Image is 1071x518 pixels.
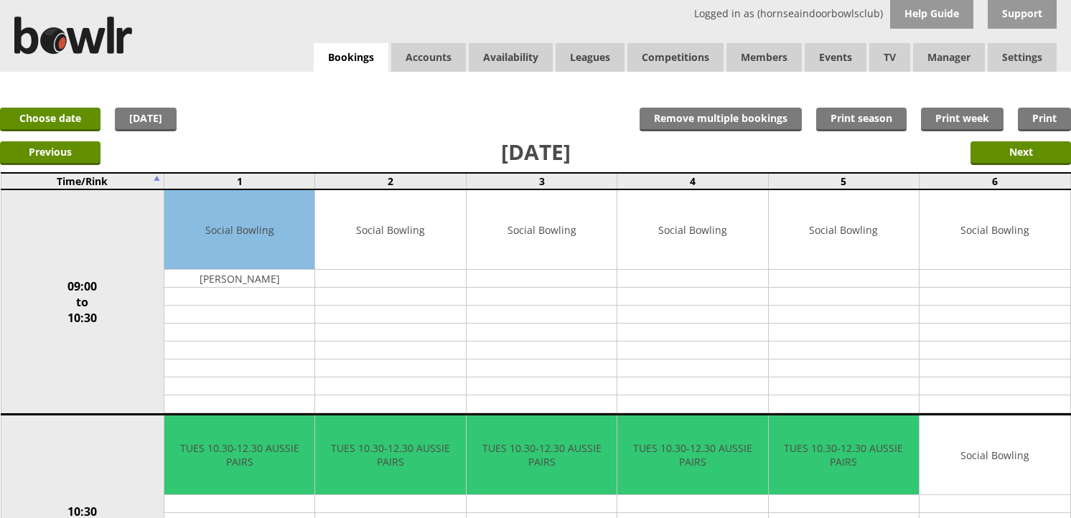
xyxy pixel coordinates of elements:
[920,173,1070,189] td: 6
[769,190,919,270] td: Social Bowling
[391,43,466,72] span: Accounts
[467,415,617,495] td: TUES 10.30-12.30 AUSSIE PAIRS
[115,108,177,131] a: [DATE]
[617,173,768,189] td: 4
[726,43,802,72] span: Members
[315,173,466,189] td: 2
[769,415,919,495] td: TUES 10.30-12.30 AUSSIE PAIRS
[164,190,314,270] td: Social Bowling
[467,190,617,270] td: Social Bowling
[315,415,465,495] td: TUES 10.30-12.30 AUSSIE PAIRS
[920,415,1070,495] td: Social Bowling
[617,190,767,270] td: Social Bowling
[805,43,866,72] a: Events
[921,108,1004,131] a: Print week
[913,43,985,72] span: Manager
[314,43,388,72] a: Bookings
[971,141,1071,165] input: Next
[164,270,314,288] td: [PERSON_NAME]
[627,43,724,72] a: Competitions
[469,43,553,72] a: Availability
[1,189,164,415] td: 09:00 to 10:30
[768,173,919,189] td: 5
[315,190,465,270] td: Social Bowling
[920,190,1070,270] td: Social Bowling
[1,173,164,189] td: Time/Rink
[988,43,1057,72] span: Settings
[617,415,767,495] td: TUES 10.30-12.30 AUSSIE PAIRS
[869,43,910,72] span: TV
[164,173,315,189] td: 1
[466,173,617,189] td: 3
[164,415,314,495] td: TUES 10.30-12.30 AUSSIE PAIRS
[556,43,625,72] a: Leagues
[1018,108,1071,131] a: Print
[640,108,802,131] input: Remove multiple bookings
[816,108,907,131] a: Print season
